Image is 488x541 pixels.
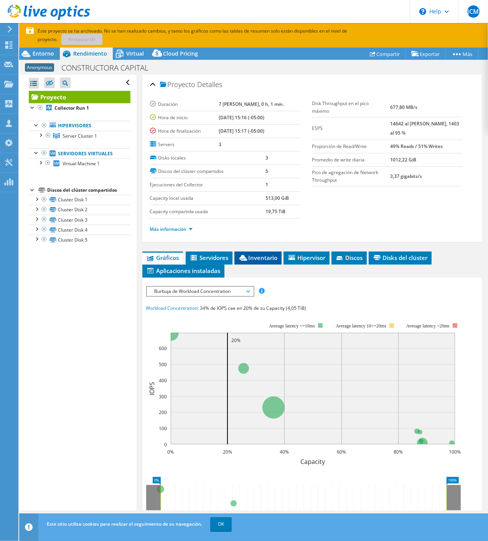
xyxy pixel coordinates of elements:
[406,323,449,329] text: Average latency >20ms
[26,27,402,44] p: Este proyecto se ha archivado. No se han realizado cambios, y tanto los gráficos como las tablas ...
[198,80,223,89] span: Detalles
[312,143,390,150] label: Proporción de Read/Write
[150,168,266,175] label: Discos del clúster compartidos
[164,441,167,448] text: 0
[29,158,130,168] a: Virtual Machine 1
[312,125,390,132] label: ESPS
[47,186,130,195] div: Discos del clúster compartidos
[390,104,417,110] b: 677,80 MB/s
[29,121,130,131] a: Hipervisores
[200,305,307,311] span: 34% de IOPS cae en 20% de su Capacity (4,05 TiB)
[266,195,289,201] b: 513,00 GiB
[146,254,179,261] span: Gráficos
[364,48,406,60] a: Compartir
[160,81,196,89] span: Proyecto
[406,48,446,60] a: Exportar
[223,449,232,455] text: 20%
[300,457,325,466] text: Capacity
[390,143,443,150] b: 49% Reads / 51% Writes
[266,155,269,161] b: 3
[337,449,346,455] text: 60%
[190,254,229,261] span: Servidores
[280,449,289,455] text: 40%
[390,120,459,136] b: 14642 al [PERSON_NAME], 1403 al 95 %
[150,154,266,162] label: Disks locales
[29,225,130,235] a: Cluster Disk 4
[150,208,266,215] label: Capacity compartida usada
[159,409,167,416] text: 200
[25,63,54,72] span: Anonymous
[29,205,130,215] a: Cluster Disk 2
[219,141,221,148] b: 3
[266,168,269,174] b: 5
[231,337,241,344] text: 20%
[159,361,167,368] text: 500
[394,449,403,455] text: 80%
[29,103,130,113] a: Collector Run 1
[151,287,249,296] span: Burbuja de Workload Concentration
[210,517,232,531] a: OK
[238,254,278,261] span: Inventario
[163,50,198,57] span: Cloud Pricing
[287,254,326,261] span: Hipervisor
[29,235,130,245] a: Cluster Disk 5
[159,393,167,400] text: 300
[390,156,416,163] b: 1012,22 GiB
[373,254,428,261] span: Disks del clúster
[312,100,390,115] label: Disk Throughput en el pico máximo
[150,114,219,122] label: Hora de inicio
[312,169,390,184] label: Pico de agregación de Network Throughput
[33,50,54,57] span: Entorno
[219,101,284,107] b: 7 [PERSON_NAME], 0 h, 1 min.
[445,48,478,60] a: Más
[148,382,156,395] text: IOPS
[266,208,286,215] b: 19,75 TiB
[150,226,193,232] a: Más información
[150,181,266,189] label: Ejecuciones del Collector
[150,127,219,135] label: Hora de finalización
[266,181,269,188] b: 1
[467,5,480,18] span: JCM
[167,449,174,455] text: 0%
[58,64,160,72] h1: CONSTRUCTORA CAPITAL
[29,131,130,141] a: Server Cluster 1
[219,128,264,134] b: [DATE] 15:17 (-05:00)
[63,160,100,167] span: Virtual Machine 1
[146,267,221,275] span: Aplicaciones instaladas
[29,148,130,158] a: Servidores virtuales
[29,195,130,205] a: Cluster Disk 1
[419,8,426,15] svg: \n
[219,114,264,121] b: [DATE] 15:16 (-05:00)
[150,141,219,148] label: Servers
[159,425,167,432] text: 100
[150,194,266,202] label: Capacity local usada
[390,173,422,179] b: 3,37 gigabits/s
[336,323,386,329] tspan: Average latency 10<=20ms
[126,50,144,57] span: Virtual
[335,254,363,261] span: Discos
[159,377,167,384] text: 400
[312,156,390,164] label: Promedio de write diaria
[63,133,97,139] span: Server Cluster 1
[73,50,107,57] span: Rendimiento
[150,100,219,108] label: Duración
[54,105,89,111] b: Collector Run 1
[449,449,461,455] text: 100%
[146,305,199,311] span: Workload Concentration:
[29,91,130,103] a: Proyecto
[269,323,315,329] tspan: Average latency <=10ms
[159,345,167,352] text: 600
[47,521,202,527] span: Este sitio utiliza cookies para realizar el seguimiento de su navegación.
[29,215,130,225] a: Cluster Disk 3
